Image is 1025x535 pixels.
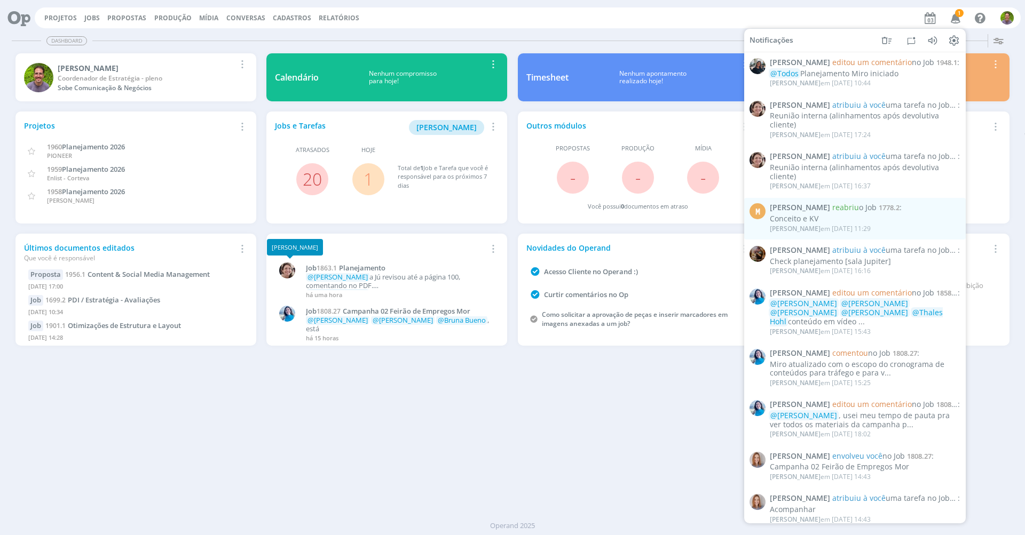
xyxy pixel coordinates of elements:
[936,287,961,297] span: 1858.20
[700,166,706,189] span: -
[62,142,125,151] span: Planejamento 2026
[526,71,569,84] div: Timesheet
[62,164,125,174] span: Planejamento 2026
[770,257,960,266] div: Check planejamento [sala Jupiter]
[544,267,638,276] a: Acesso Cliente no Operand :)
[47,141,125,151] a: 1960Planejamento 2026
[420,164,423,172] span: 1
[68,321,181,330] span: Otimizações de Estrutura e Layout
[621,202,624,210] span: 0
[770,78,821,87] span: [PERSON_NAME]
[832,493,950,503] span: uma tarefa no Job
[770,225,871,233] div: em [DATE] 11:29
[279,306,295,322] img: E
[770,131,871,139] div: em [DATE] 17:24
[770,430,871,438] div: em [DATE] 18:02
[62,187,125,196] span: Planejamento 2026
[750,203,766,219] div: M
[695,144,712,153] span: Mídia
[832,287,934,297] span: no Job
[750,58,766,74] img: M
[307,272,368,282] span: @[PERSON_NAME]
[832,245,950,255] span: uma tarefa no Job
[45,295,160,305] a: 1699.2PDI / Estratégia - Avaliações
[936,58,957,67] span: 1948.1
[750,100,766,116] img: A
[81,14,103,22] button: Jobs
[770,266,821,275] span: [PERSON_NAME]
[770,246,830,255] span: [PERSON_NAME]
[832,202,877,212] span: o Job
[275,71,319,84] div: Calendário
[303,167,322,190] a: 20
[770,494,960,503] span: :
[750,349,766,365] img: E
[750,36,793,45] span: Notificações
[832,245,886,255] span: atribuiu à você
[770,267,871,275] div: em [DATE] 16:16
[28,321,43,331] div: Job
[47,186,125,196] a: 1958Planejamento 2026
[306,307,493,316] a: Job1808.27Campanha 02 Feirão de Empregos Mor
[226,13,265,22] a: Conversas
[47,196,94,204] span: [PERSON_NAME]
[832,399,912,409] span: editou um comentário
[832,151,950,161] span: uma tarefa no Job
[319,70,486,85] div: Nenhum compromisso para hoje!
[361,146,375,155] span: Hoje
[343,306,470,316] span: Campanha 02 Feirão de Empregos Mor
[770,307,837,317] span: @[PERSON_NAME]
[28,306,243,321] div: [DATE] 10:34
[526,242,738,253] div: Novidades do Operand
[770,246,960,255] span: :
[770,214,960,223] div: Conceito e KV
[770,163,960,181] div: Reunião interna (alinhamentos após devolutiva cliente)
[58,62,235,74] div: Thales Hohl
[907,451,932,460] span: 1808.27
[841,298,908,308] span: @[PERSON_NAME]
[770,182,871,190] div: em [DATE] 16:37
[544,290,628,299] a: Curtir comentários no Op
[832,493,886,503] span: atribuiu à você
[770,152,830,161] span: [PERSON_NAME]
[47,174,89,182] span: Enlist - Corteva
[306,264,493,273] a: Job1863.1Planejamento
[832,99,886,109] span: atribuiu à você
[770,462,960,472] div: Campanha 02 Feirão de Empregos Mor
[750,400,766,416] img: E
[770,111,960,130] div: Reunião interna (alinhamentos após devolutiva cliente)
[832,287,912,297] span: editou um comentário
[151,14,195,22] button: Produção
[832,450,882,460] span: envolveu você
[770,379,871,387] div: em [DATE] 15:25
[47,164,125,174] a: 1959Planejamento 2026
[307,289,368,299] span: @[PERSON_NAME]
[770,429,821,438] span: [PERSON_NAME]
[770,100,960,109] span: :
[306,334,338,342] span: há 15 horas
[770,349,960,358] span: :
[750,246,766,262] img: A
[273,13,311,22] span: Cadastros
[518,53,759,101] a: TimesheetNenhum apontamentorealizado hoje!
[196,14,222,22] button: Mídia
[65,269,210,279] a: 1956.1Content & Social Media Management
[770,152,960,161] span: :
[770,472,821,481] span: [PERSON_NAME]
[588,202,688,211] div: Você possui documentos em atraso
[47,142,62,151] span: 1960
[41,14,80,22] button: Projetos
[409,120,484,135] button: [PERSON_NAME]
[47,151,72,159] span: PIONEER
[770,69,960,78] div: Planejamento Miro iniciado
[317,263,337,273] span: 1863.1
[24,63,53,92] img: T
[569,70,738,85] div: Nenhum apontamento realizado hoje!
[409,122,484,132] a: [PERSON_NAME]
[46,36,87,45] span: Dashboard
[279,262,295,278] img: A
[24,120,235,131] div: Projetos
[307,315,368,325] span: @[PERSON_NAME]
[621,144,655,153] span: Produção
[107,13,146,22] span: Propostas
